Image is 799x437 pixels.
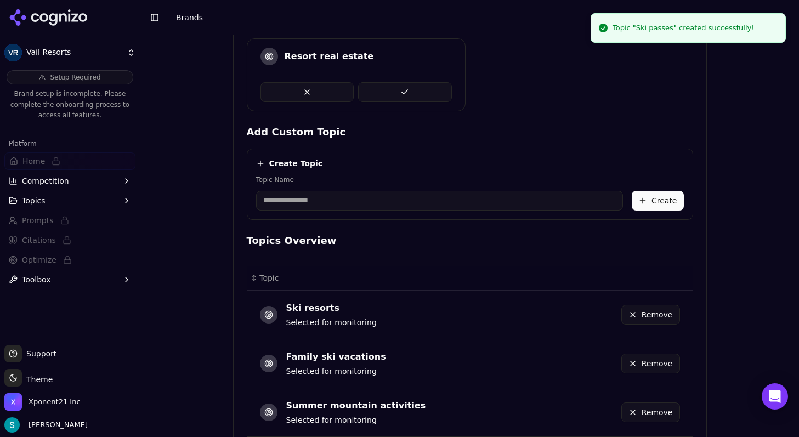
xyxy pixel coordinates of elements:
div: Topic "Ski passes" created successfully! [613,22,754,33]
div: Selected for monitoring [286,415,426,425]
div: Open Intercom Messenger [762,383,788,410]
span: Toolbox [22,274,51,285]
label: Topic Name [256,175,623,184]
h4: Add Custom Topic [247,124,693,140]
button: Remove [621,305,680,325]
img: Xponent21 Inc [4,393,22,411]
div: Resort real estate [285,50,374,63]
button: Remove [621,402,680,422]
button: Competition [4,172,135,190]
div: Family ski vacations [286,350,386,364]
div: Summer mountain activities [286,399,426,412]
button: Open organization switcher [4,393,81,411]
span: Competition [22,175,69,186]
span: Xponent21 Inc [29,397,81,407]
span: Setup Required [50,73,100,82]
button: Toolbox [4,271,135,288]
span: Optimize [22,254,56,265]
th: Topic [247,266,539,291]
button: Open user button [4,417,88,433]
span: Brands [176,13,203,22]
button: Remove [621,354,680,373]
h4: Topics Overview [247,233,693,248]
img: Vail Resorts [4,44,22,61]
span: Topics [22,195,46,206]
span: Vail Resorts [26,48,122,58]
div: Selected for monitoring [286,366,386,377]
nav: breadcrumb [176,12,203,23]
button: Create [632,191,684,211]
span: [PERSON_NAME] [24,420,88,430]
div: ↕Topic [251,273,535,283]
img: Sam Volante [4,417,20,433]
span: Support [22,348,56,359]
span: Citations [22,235,56,246]
span: Prompts [22,215,54,226]
h4: Create Topic [269,158,323,169]
span: Theme [22,375,53,384]
div: Selected for monitoring [286,317,377,328]
button: Topics [4,192,135,209]
div: Platform [4,135,135,152]
div: Ski resorts [286,302,377,315]
span: Home [22,156,45,167]
span: Topic [259,273,279,283]
p: Brand setup is incomplete. Please complete the onboarding process to access all features. [7,89,133,121]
